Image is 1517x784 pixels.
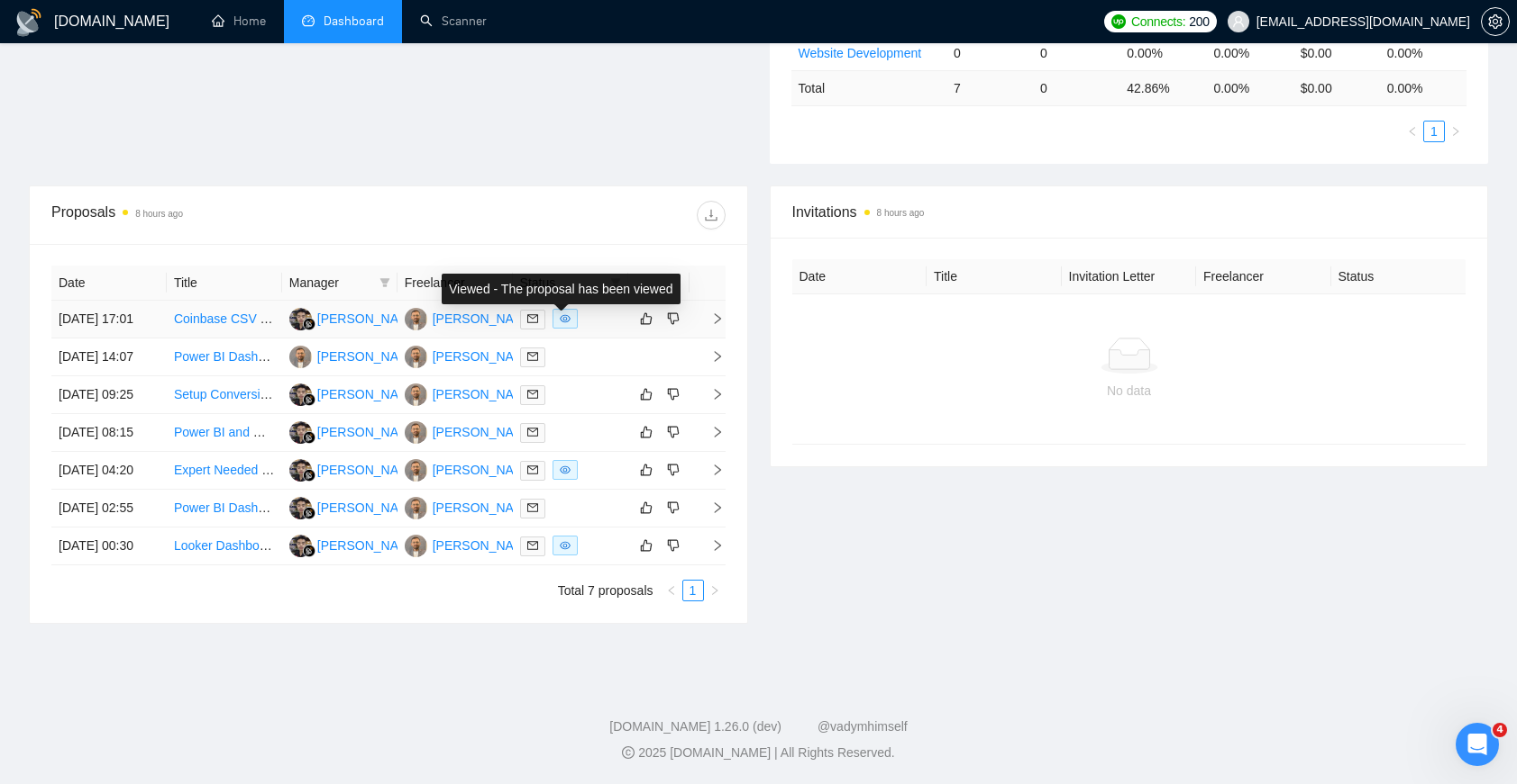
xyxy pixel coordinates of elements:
[609,719,781,734] a: [DOMAIN_NAME] 1.26.0 (dev)
[1033,70,1119,105] td: 0
[1445,121,1467,142] button: right
[698,208,725,222] span: download
[317,536,421,555] div: [PERSON_NAME]
[1111,14,1126,29] img: upwork-logo.png
[635,308,657,329] button: like
[317,422,421,442] div: [PERSON_NAME]
[527,540,538,551] span: mail
[317,384,421,404] div: [PERSON_NAME]
[405,535,427,557] img: SK
[303,545,315,557] img: gigradar-bm.png
[667,538,680,553] span: dislike
[405,537,536,552] a: SK[PERSON_NAME]
[405,348,536,363] a: SK[PERSON_NAME]
[282,266,398,301] th: Manager
[697,312,724,325] span: right
[420,14,487,29] a: searchScanner
[635,383,657,405] button: like
[640,538,653,553] span: like
[560,540,571,551] span: eye
[405,424,536,438] a: SK[PERSON_NAME]
[442,274,681,304] div: Viewed - The proposal has been viewed
[302,14,315,27] span: dashboard
[51,452,167,490] td: [DATE] 04:20
[818,719,908,734] a: @vadymhimself
[682,580,704,601] li: 1
[663,535,684,556] button: dislike
[51,201,388,230] div: Proposals
[709,585,720,596] span: right
[697,388,724,401] span: right
[667,500,680,515] span: dislike
[174,425,356,439] a: Power BI and GivingData Expert
[1445,121,1467,142] li: Next Page
[1424,122,1444,141] a: 1
[289,535,312,557] img: IA
[1062,259,1197,294] th: Invitation Letter
[799,46,922,60] a: Website Development
[317,498,421,518] div: [PERSON_NAME]
[1206,70,1293,105] td: 0.00 %
[1481,14,1510,29] a: setting
[14,8,43,37] img: logo
[289,421,312,444] img: IA
[398,266,513,301] th: Freelancer
[1482,14,1509,29] span: setting
[527,351,538,362] span: mail
[697,426,724,438] span: right
[877,208,925,218] time: 8 hours ago
[51,338,167,376] td: [DATE] 14:07
[663,308,684,329] button: dislike
[640,425,653,439] span: like
[635,535,657,556] button: like
[405,500,536,514] a: SK[PERSON_NAME]
[697,201,726,230] button: download
[317,460,421,480] div: [PERSON_NAME]
[946,35,1033,70] td: 0
[704,580,726,601] li: Next Page
[558,580,653,601] li: Total 7 proposals
[1481,7,1510,36] button: setting
[405,497,427,519] img: SK
[1380,70,1467,105] td: 0.00 %
[174,500,552,515] a: Power BI Dashboard and Report Development for Operational Data
[174,538,523,553] a: Looker Dashboard & Visualization Specialist for Media Agency
[666,585,677,596] span: left
[433,347,536,366] div: [PERSON_NAME]
[927,259,1062,294] th: Title
[289,273,372,293] span: Manager
[14,743,1503,762] div: 2025 [DOMAIN_NAME] | All Rights Reserved.
[289,348,421,363] a: SK[PERSON_NAME]
[527,464,538,475] span: mail
[1189,12,1209,32] span: 200
[174,463,596,477] a: Expert Needed for Comprehensive Agency Marketing Reporting Dashboard
[560,313,571,324] span: eye
[303,318,315,330] img: gigradar-bm.png
[792,201,1467,223] span: Invitations
[167,527,282,565] td: Looker Dashboard & Visualization Specialist for Media Agency
[527,313,538,324] span: mail
[433,460,536,480] div: [PERSON_NAME]
[289,386,421,401] a: IA[PERSON_NAME]
[667,463,680,477] span: dislike
[697,464,724,476] span: right
[640,311,653,326] span: like
[1033,35,1119,70] td: 0
[289,462,421,476] a: IA[PERSON_NAME]
[289,383,312,406] img: IA
[433,536,536,555] div: [PERSON_NAME]
[1380,35,1467,70] td: 0.00%
[167,490,282,527] td: Power BI Dashboard and Report Development for Operational Data
[527,427,538,437] span: mail
[635,459,657,481] button: like
[697,501,724,514] span: right
[1493,723,1507,737] span: 4
[174,387,471,401] a: Setup Conversion Tracking on GTM for Meta and GA
[622,746,635,759] span: copyright
[1450,126,1461,137] span: right
[807,381,1452,401] div: No data
[289,537,421,552] a: IA[PERSON_NAME]
[433,498,536,518] div: [PERSON_NAME]
[289,497,312,519] img: IA
[289,308,312,330] img: IA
